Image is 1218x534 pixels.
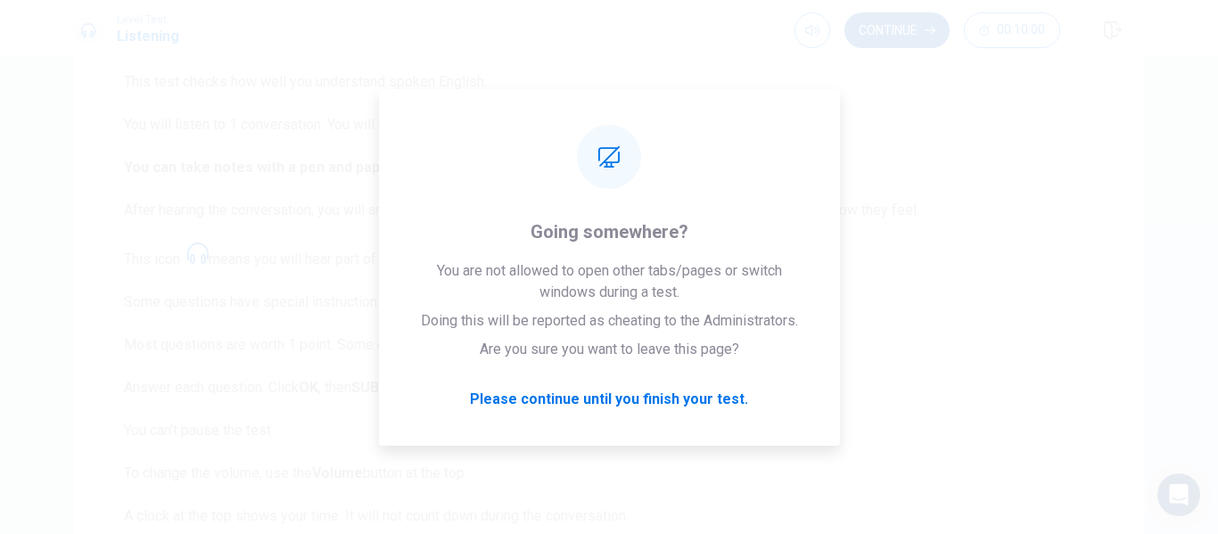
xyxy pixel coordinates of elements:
[997,23,1045,37] span: 00:10:00
[117,26,179,47] h1: Listening
[117,13,179,26] span: Level Test
[1157,473,1200,516] div: Open Intercom Messenger
[299,379,318,396] strong: OK
[964,12,1060,48] button: 00:10:00
[351,379,405,396] strong: SUBMIT
[844,12,950,48] button: Continue
[312,464,363,481] strong: Volume
[416,116,441,133] strong: two
[124,159,602,176] b: You can take notes with a pen and paper. Your notes will not be graded.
